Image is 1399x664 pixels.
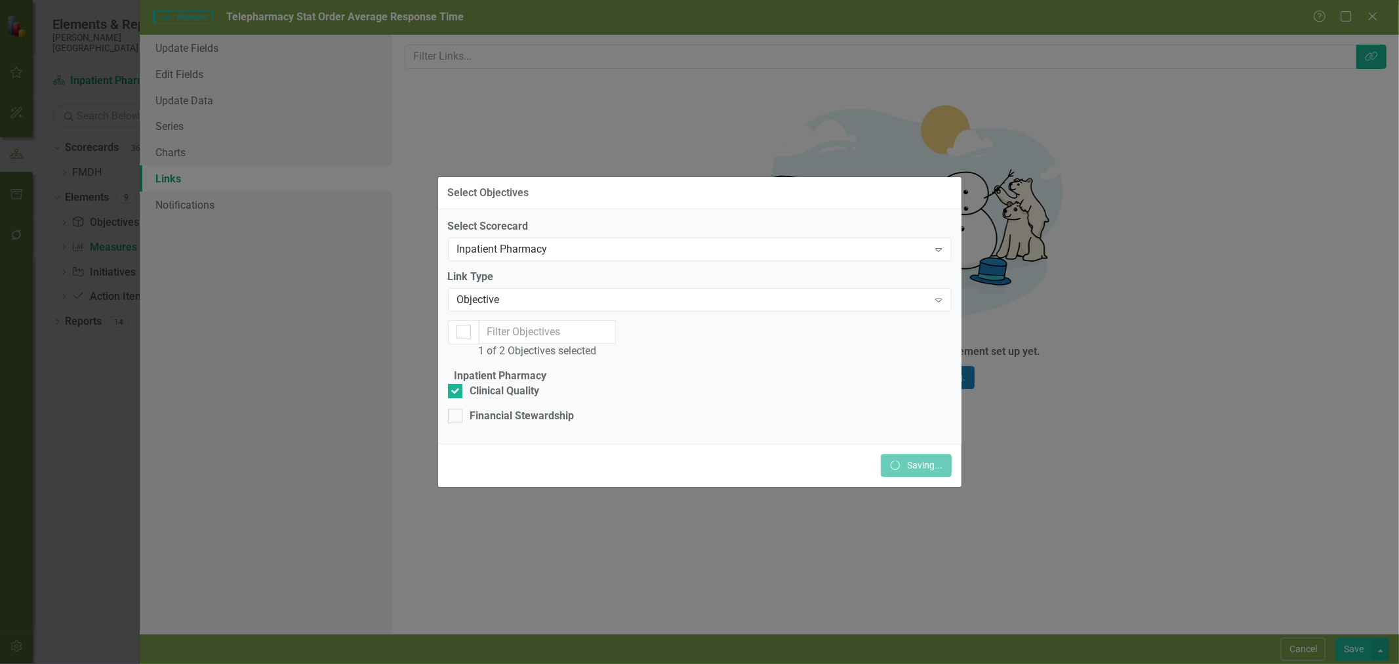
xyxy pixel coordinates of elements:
div: Inpatient Pharmacy [457,241,929,257]
label: Link Type [448,270,952,285]
div: Select Objectives [448,187,529,199]
div: Financial Stewardship [470,409,575,424]
input: Filter Objectives [479,320,616,344]
label: Select Scorecard [448,219,952,234]
button: Saving... [881,454,952,477]
div: Clinical Quality [470,384,540,399]
div: 1 of 2 Objectives selected [479,344,616,359]
legend: Inpatient Pharmacy [448,369,554,384]
div: Objective [457,292,929,307]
